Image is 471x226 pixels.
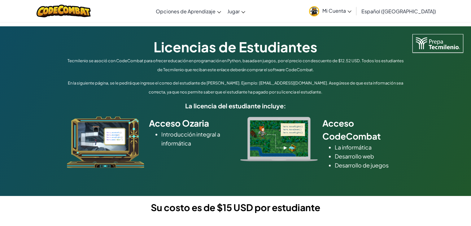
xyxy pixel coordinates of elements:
img: CodeCombat logo [37,5,91,17]
img: ozaria_acodus.png [67,117,144,168]
p: En la siguiente página, se le pedirá que ingrese el correo del estudiante de [PERSON_NAME]. Ejemp... [65,79,406,97]
img: avatar [309,6,319,16]
span: Mi Cuenta [322,7,351,14]
a: Opciones de Aprendizaje [153,3,224,20]
li: Introducción integral a informática [161,130,231,148]
li: La informática [335,143,404,152]
p: Tecmilenio se asoció con CodeCombat para ofrecer educación en programación en Python, basada en j... [65,56,406,74]
h2: Acceso Ozaria [149,117,231,130]
a: Mi Cuenta [306,1,355,21]
img: type_real_code.png [240,117,318,161]
img: Tecmilenio logo [412,34,463,53]
h5: La licencia del estudiante incluye: [65,101,406,111]
li: Desarrollo web [335,152,404,161]
h2: Acceso CodeCombat [322,117,404,143]
span: Jugar [227,8,240,15]
a: Jugar [224,3,248,20]
span: Español ([GEOGRAPHIC_DATA]) [361,8,436,15]
a: Español ([GEOGRAPHIC_DATA]) [358,3,439,20]
span: Opciones de Aprendizaje [156,8,216,15]
h1: Licencias de Estudiantes [65,37,406,56]
li: Desarrollo de juegos [335,161,404,170]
